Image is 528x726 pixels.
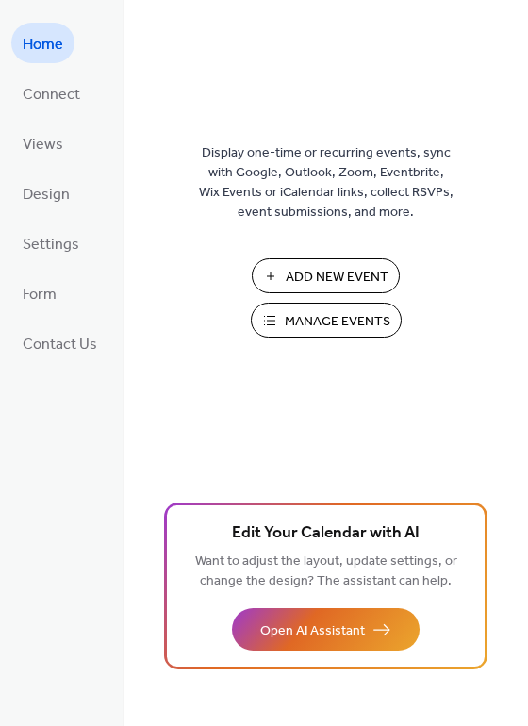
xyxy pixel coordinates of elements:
a: Views [11,123,74,163]
a: Connect [11,73,91,113]
a: Home [11,23,74,63]
span: Want to adjust the layout, update settings, or change the design? The assistant can help. [195,549,457,594]
span: Add New Event [286,268,388,288]
span: Manage Events [285,312,390,332]
a: Settings [11,223,91,263]
span: Connect [23,80,80,109]
span: Form [23,280,57,309]
span: Design [23,180,70,209]
span: Edit Your Calendar with AI [232,520,420,547]
a: Design [11,173,81,213]
span: Open AI Assistant [260,621,365,641]
button: Manage Events [251,303,402,338]
button: Open AI Assistant [232,608,420,651]
button: Add New Event [252,258,400,293]
a: Contact Us [11,322,108,363]
span: Settings [23,230,79,259]
span: Contact Us [23,330,97,359]
span: Views [23,130,63,159]
a: Form [11,272,68,313]
span: Home [23,30,63,59]
span: Display one-time or recurring events, sync with Google, Outlook, Zoom, Eventbrite, Wix Events or ... [199,143,454,223]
